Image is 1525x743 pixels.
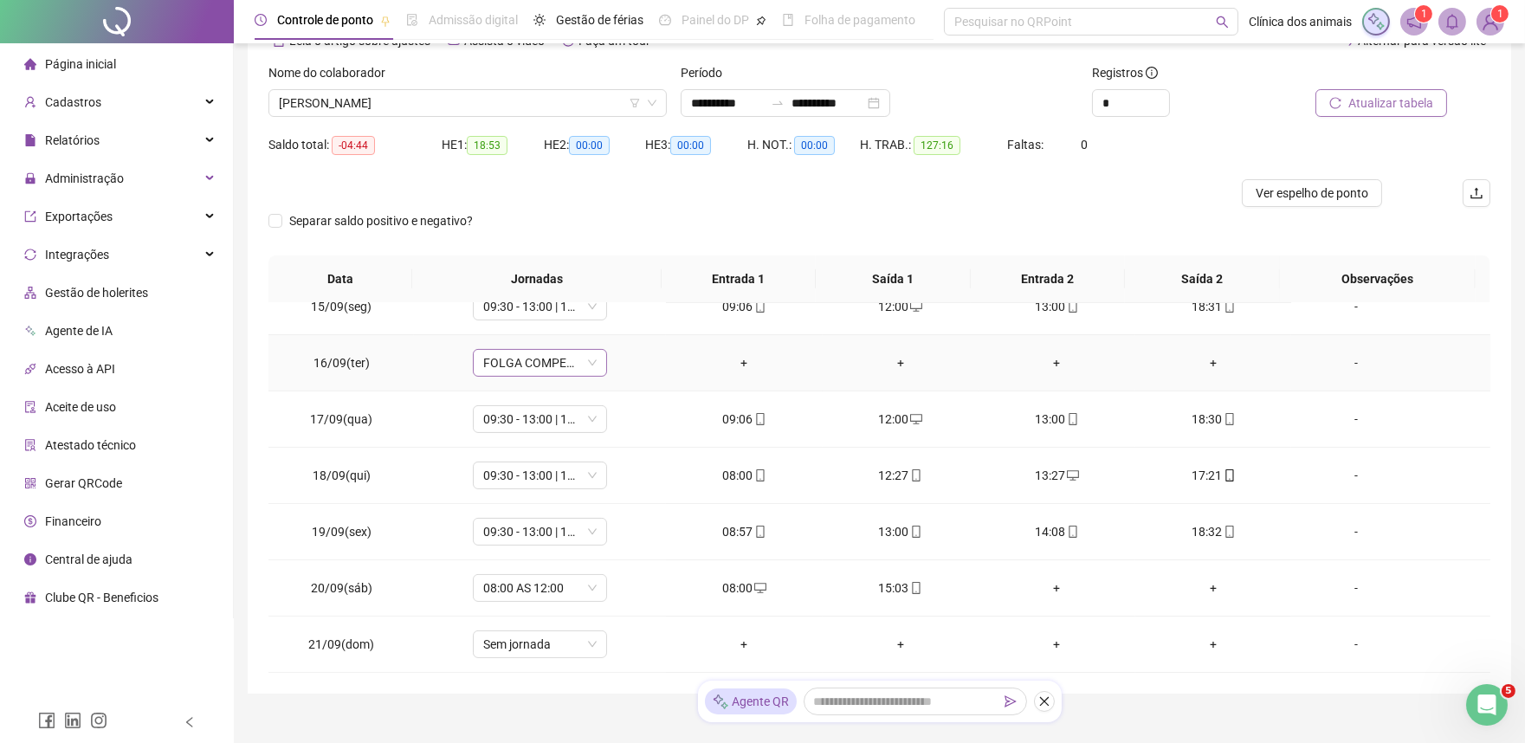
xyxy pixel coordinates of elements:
[816,255,970,303] th: Saída 1
[277,13,373,27] span: Controle de ponto
[45,324,113,338] span: Agente de IA
[837,297,966,316] div: 12:00
[1081,138,1088,152] span: 0
[1222,413,1236,425] span: mobile
[712,693,729,711] img: sparkle-icon.fc2bf0ac1784a2077858766a79e2daf3.svg
[680,635,809,654] div: +
[1421,8,1427,20] span: 1
[992,466,1121,485] div: 13:27
[24,58,36,70] span: home
[429,13,518,27] span: Admissão digital
[24,249,36,261] span: sync
[311,300,372,313] span: 15/09(seg)
[1149,635,1278,654] div: +
[1305,466,1407,485] div: -
[255,14,267,26] span: clock-circle
[753,413,766,425] span: mobile
[483,294,597,320] span: 09:30 - 13:00 | 14:00 - 18:30
[837,635,966,654] div: +
[1038,695,1050,707] span: close
[771,96,785,110] span: swap-right
[680,578,809,598] div: 08:00
[45,133,100,147] span: Relatórios
[1305,635,1407,654] div: -
[268,135,442,155] div: Saldo total:
[308,637,374,651] span: 21/09(dom)
[747,135,860,155] div: H. NOT.:
[1305,522,1407,541] div: -
[1256,184,1368,203] span: Ver espelho de ponto
[1065,469,1079,481] span: desktop
[24,591,36,604] span: gift
[782,14,794,26] span: book
[1222,526,1236,538] span: mobile
[1092,63,1158,82] span: Registros
[556,13,643,27] span: Gestão de férias
[1305,353,1407,372] div: -
[311,581,372,595] span: 20/09(sáb)
[310,412,372,426] span: 17/09(qua)
[24,439,36,451] span: solution
[45,171,124,185] span: Administração
[1146,67,1158,79] span: info-circle
[569,136,610,155] span: 00:00
[992,578,1121,598] div: +
[24,172,36,184] span: lock
[268,63,397,82] label: Nome do colaborador
[680,522,809,541] div: 08:57
[680,353,809,372] div: +
[24,96,36,108] span: user-add
[184,716,196,728] span: left
[1315,89,1447,117] button: Atualizar tabela
[681,63,733,82] label: Período
[908,300,922,313] span: desktop
[1125,255,1279,303] th: Saída 2
[992,297,1121,316] div: 13:00
[1149,578,1278,598] div: +
[680,297,809,316] div: 09:06
[1367,12,1386,31] img: sparkle-icon.fc2bf0ac1784a2077858766a79e2daf3.svg
[662,255,816,303] th: Entrada 1
[483,519,597,545] span: 09:30 - 13:00 | 14:00 - 18:30
[837,353,966,372] div: +
[1007,138,1046,152] span: Faltas:
[753,582,766,594] span: desktop
[1293,269,1462,288] span: Observações
[313,356,370,370] span: 16/09(ter)
[1149,466,1278,485] div: 17:21
[753,300,766,313] span: mobile
[1279,255,1476,303] th: Observações
[1249,12,1352,31] span: Clínica dos animais
[1065,413,1079,425] span: mobile
[45,210,113,223] span: Exportações
[24,210,36,223] span: export
[1242,179,1382,207] button: Ver espelho de ponto
[45,95,101,109] span: Cadastros
[680,466,809,485] div: 08:00
[1305,297,1407,316] div: -
[647,98,657,108] span: down
[24,401,36,413] span: audit
[794,136,835,155] span: 00:00
[90,712,107,729] span: instagram
[45,248,109,262] span: Integrações
[837,466,966,485] div: 12:27
[45,476,122,490] span: Gerar QRCode
[705,688,797,714] div: Agente QR
[837,522,966,541] div: 13:00
[1502,684,1515,698] span: 5
[1149,353,1278,372] div: +
[64,712,81,729] span: linkedin
[1305,578,1407,598] div: -
[483,575,597,601] span: 08:00 AS 12:00
[483,631,597,657] span: Sem jornada
[837,578,966,598] div: 15:03
[680,410,809,429] div: 09:06
[992,635,1121,654] div: +
[860,135,1007,155] div: H. TRAB.:
[312,525,372,539] span: 19/09(sex)
[1406,14,1422,29] span: notification
[45,57,116,71] span: Página inicial
[971,255,1125,303] th: Entrada 2
[914,136,960,155] span: 127:16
